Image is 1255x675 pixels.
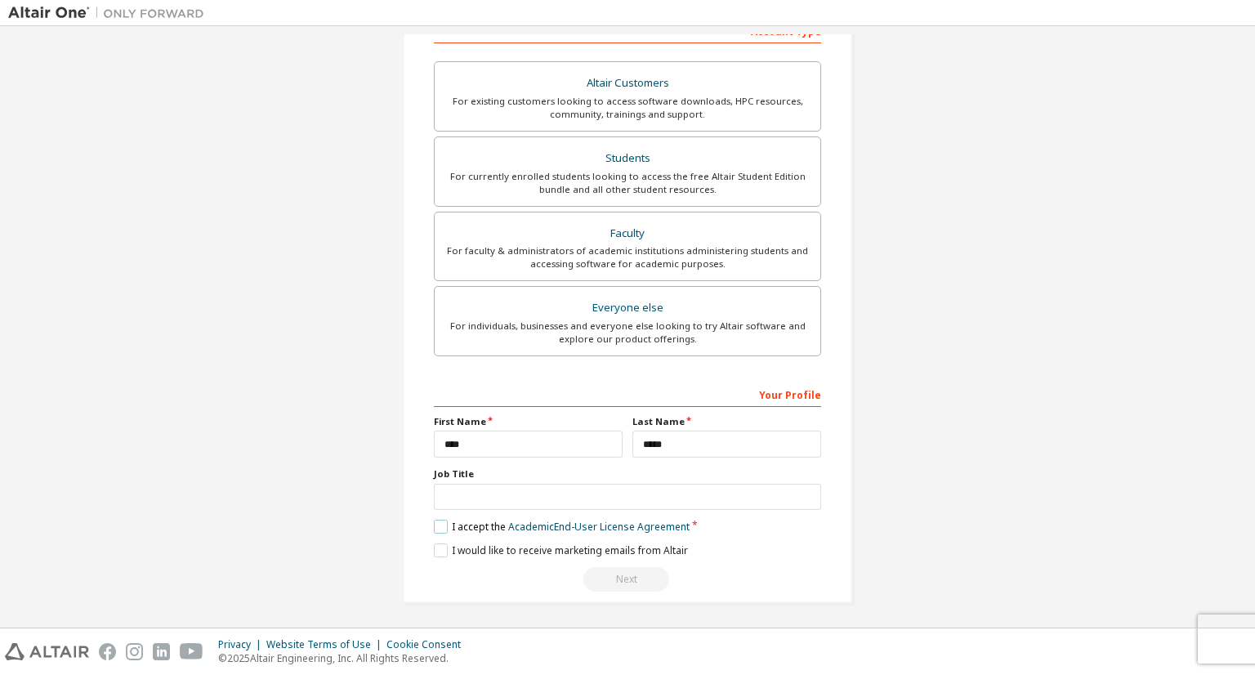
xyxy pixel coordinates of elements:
img: facebook.svg [99,643,116,660]
div: For currently enrolled students looking to access the free Altair Student Edition bundle and all ... [444,170,811,196]
div: Your Profile [434,381,821,407]
div: Privacy [218,638,266,651]
div: For individuals, businesses and everyone else looking to try Altair software and explore our prod... [444,320,811,346]
div: Students [444,147,811,170]
img: youtube.svg [180,643,203,660]
img: Altair One [8,5,212,21]
div: Read and acccept EULA to continue [434,567,821,592]
p: © 2025 Altair Engineering, Inc. All Rights Reserved. [218,651,471,665]
img: linkedin.svg [153,643,170,660]
div: For existing customers looking to access software downloads, HPC resources, community, trainings ... [444,95,811,121]
label: First Name [434,415,623,428]
div: Website Terms of Use [266,638,386,651]
div: Faculty [444,222,811,245]
label: I would like to receive marketing emails from Altair [434,543,688,557]
div: For faculty & administrators of academic institutions administering students and accessing softwa... [444,244,811,270]
label: Last Name [632,415,821,428]
img: instagram.svg [126,643,143,660]
div: Cookie Consent [386,638,471,651]
label: Job Title [434,467,821,481]
div: Altair Customers [444,72,811,95]
img: altair_logo.svg [5,643,89,660]
a: Academic End-User License Agreement [508,520,690,534]
label: I accept the [434,520,690,534]
div: Everyone else [444,297,811,320]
